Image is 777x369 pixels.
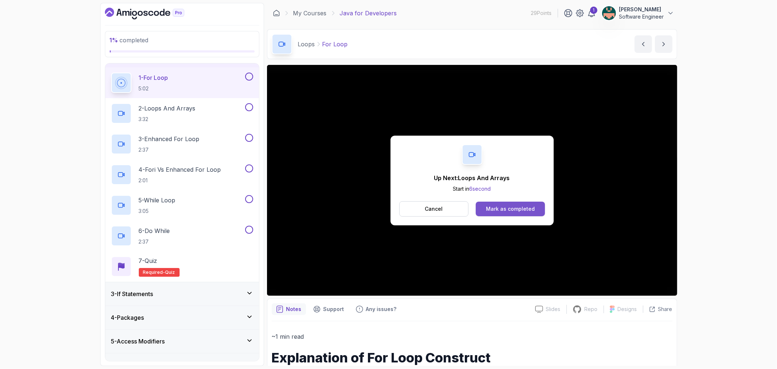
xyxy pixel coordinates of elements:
button: 6-Do While2:37 [111,226,253,246]
p: Any issues? [366,306,397,313]
h1: Explanation of For Loop Construct [272,350,672,365]
p: Cancel [425,205,443,213]
button: 1-For Loop5:02 [111,73,253,93]
button: 4-Packages [105,306,259,329]
p: 2:37 [139,146,200,154]
p: Software Engineer [619,13,664,20]
span: 1 % [110,36,118,44]
button: previous content [635,35,652,53]
p: Notes [286,306,302,313]
span: completed [110,36,149,44]
p: 3 - Enhanced For Loop [139,135,200,143]
iframe: 1 - For Loop [267,65,677,296]
h3: 4 - Packages [111,313,144,322]
p: For Loop [322,40,348,48]
p: 3:32 [139,116,196,123]
p: Loops [298,40,315,48]
a: 1 [587,9,596,18]
button: Cancel [399,201,469,217]
p: Start in [434,185,510,193]
button: 3-If Statements [105,282,259,306]
p: 7 - Quiz [139,256,157,265]
button: 5-While Loop3:05 [111,195,253,215]
span: Required- [143,269,165,275]
p: Slides [546,306,561,313]
p: Support [323,306,344,313]
button: Share [643,306,672,313]
button: Mark as completed [476,202,545,216]
button: 2-Loops And Arrays3:32 [111,103,253,124]
h3: 5 - Access Modifiers [111,337,165,346]
img: user profile image [602,6,616,20]
p: 3:05 [139,207,176,215]
p: 5 - While Loop [139,196,176,205]
button: 4-Fori vs Enhanced For Loop2:01 [111,164,253,185]
p: 2:01 [139,177,221,184]
button: 5-Access Modifiers [105,330,259,353]
div: 1 [590,7,597,14]
p: 5:02 [139,85,168,92]
span: quiz [165,269,175,275]
p: Java for Developers [340,9,397,18]
h3: 3 - If Statements [111,290,153,298]
button: Support button [309,303,349,315]
button: next content [655,35,672,53]
p: 2 - Loops And Arrays [139,104,196,113]
button: 3-Enhanced For Loop2:37 [111,134,253,154]
p: 4 - Fori vs Enhanced For Loop [139,165,221,174]
p: Designs [618,306,637,313]
p: 6 - Do While [139,226,170,235]
button: notes button [272,303,306,315]
button: user profile image[PERSON_NAME]Software Engineer [602,6,674,20]
p: Up Next: Loops And Arrays [434,174,510,182]
a: Dashboard [105,8,201,19]
div: Mark as completed [486,205,535,213]
button: Feedback button [352,303,401,315]
p: Share [658,306,672,313]
p: Repo [585,306,598,313]
p: 2:37 [139,238,170,245]
a: My Courses [293,9,327,18]
a: Dashboard [273,9,280,17]
span: 6 second [470,186,491,192]
button: 7-QuizRequired-quiz [111,256,253,277]
p: 1 - For Loop [139,73,168,82]
p: ~1 min read [272,331,672,342]
p: [PERSON_NAME] [619,6,664,13]
p: 29 Points [531,9,552,17]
